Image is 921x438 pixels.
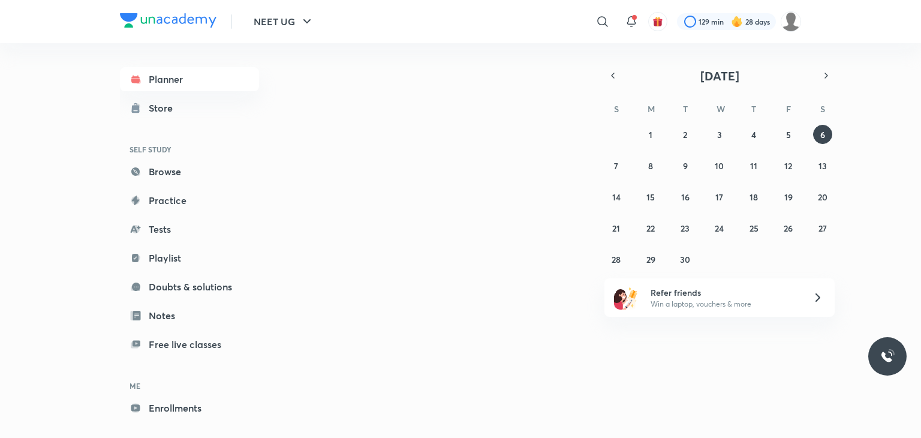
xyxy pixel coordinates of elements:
[651,286,798,299] h6: Refer friends
[710,187,729,206] button: September 17, 2025
[120,67,259,91] a: Planner
[710,156,729,175] button: September 10, 2025
[813,125,832,144] button: September 6, 2025
[614,160,618,172] abbr: September 7, 2025
[646,191,655,203] abbr: September 15, 2025
[683,103,688,115] abbr: Tuesday
[648,103,655,115] abbr: Monday
[612,254,621,265] abbr: September 28, 2025
[607,187,626,206] button: September 14, 2025
[646,254,655,265] abbr: September 29, 2025
[681,191,690,203] abbr: September 16, 2025
[813,218,832,238] button: September 27, 2025
[683,129,687,140] abbr: September 2, 2025
[680,254,690,265] abbr: September 30, 2025
[120,217,259,241] a: Tests
[784,160,792,172] abbr: September 12, 2025
[648,12,667,31] button: avatar
[614,286,638,310] img: referral
[750,223,759,234] abbr: September 25, 2025
[676,187,695,206] button: September 16, 2025
[120,332,259,356] a: Free live classes
[750,191,758,203] abbr: September 18, 2025
[641,125,660,144] button: September 1, 2025
[683,160,688,172] abbr: September 9, 2025
[120,160,259,184] a: Browse
[641,218,660,238] button: September 22, 2025
[120,13,216,31] a: Company Logo
[784,223,793,234] abbr: September 26, 2025
[779,187,798,206] button: September 19, 2025
[880,349,895,364] img: ttu
[607,250,626,269] button: September 28, 2025
[246,10,321,34] button: NEET UG
[120,304,259,328] a: Notes
[779,125,798,144] button: September 5, 2025
[641,250,660,269] button: September 29, 2025
[744,218,763,238] button: September 25, 2025
[744,187,763,206] button: September 18, 2025
[641,187,660,206] button: September 15, 2025
[744,156,763,175] button: September 11, 2025
[120,376,259,396] h6: ME
[676,156,695,175] button: September 9, 2025
[676,125,695,144] button: September 2, 2025
[649,129,652,140] abbr: September 1, 2025
[651,299,798,310] p: Win a laptop, vouchers & more
[120,188,259,212] a: Practice
[715,223,724,234] abbr: September 24, 2025
[607,156,626,175] button: September 7, 2025
[607,218,626,238] button: September 21, 2025
[120,96,259,120] a: Store
[710,218,729,238] button: September 24, 2025
[715,160,724,172] abbr: September 10, 2025
[120,275,259,299] a: Doubts & solutions
[813,187,832,206] button: September 20, 2025
[750,160,757,172] abbr: September 11, 2025
[652,16,663,27] img: avatar
[120,139,259,160] h6: SELF STUDY
[612,191,621,203] abbr: September 14, 2025
[731,16,743,28] img: streak
[120,246,259,270] a: Playlist
[813,156,832,175] button: September 13, 2025
[120,13,216,28] img: Company Logo
[676,218,695,238] button: September 23, 2025
[717,129,722,140] abbr: September 3, 2025
[710,125,729,144] button: September 3, 2025
[820,129,825,140] abbr: September 6, 2025
[818,223,827,234] abbr: September 27, 2025
[612,223,620,234] abbr: September 21, 2025
[751,103,756,115] abbr: Thursday
[648,160,653,172] abbr: September 8, 2025
[786,129,791,140] abbr: September 5, 2025
[786,103,791,115] abbr: Friday
[717,103,725,115] abbr: Wednesday
[751,129,756,140] abbr: September 4, 2025
[149,101,180,115] div: Store
[781,11,801,32] img: Tanya Kumari
[681,223,690,234] abbr: September 23, 2025
[818,191,827,203] abbr: September 20, 2025
[779,156,798,175] button: September 12, 2025
[784,191,793,203] abbr: September 19, 2025
[818,160,827,172] abbr: September 13, 2025
[820,103,825,115] abbr: Saturday
[641,156,660,175] button: September 8, 2025
[621,67,818,84] button: [DATE]
[700,68,739,84] span: [DATE]
[120,396,259,420] a: Enrollments
[614,103,619,115] abbr: Sunday
[676,250,695,269] button: September 30, 2025
[744,125,763,144] button: September 4, 2025
[715,191,723,203] abbr: September 17, 2025
[646,223,655,234] abbr: September 22, 2025
[779,218,798,238] button: September 26, 2025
